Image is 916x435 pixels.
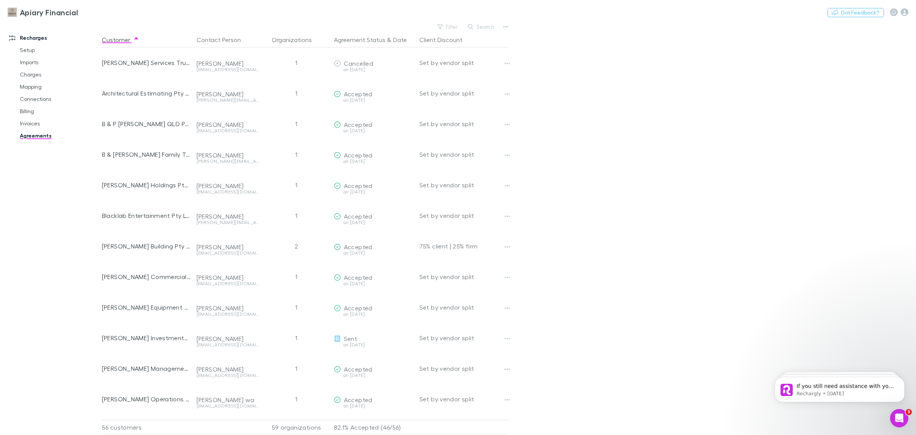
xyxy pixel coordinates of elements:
div: Set by vendor split [419,353,508,384]
iframe: Intercom notifications message [763,361,916,414]
button: Organizations [272,32,321,47]
div: on [DATE] [334,128,413,133]
div: [PERSON_NAME] [197,121,259,128]
div: 1 [262,261,331,292]
button: Client Discount [419,32,472,47]
div: [EMAIL_ADDRESS][DOMAIN_NAME] [197,251,259,255]
button: Customer [102,32,139,47]
a: Imports [12,56,108,68]
div: [PERSON_NAME] [197,151,259,159]
span: Accepted [344,304,373,312]
div: [EMAIL_ADDRESS][DOMAIN_NAME] [197,281,259,286]
div: Set by vendor split [419,78,508,109]
div: [PERSON_NAME] [197,90,259,98]
button: Agreement Status [334,32,385,47]
img: Apiary Financial's Logo [8,8,17,17]
a: Recharges [2,32,108,44]
span: Accepted [344,274,373,281]
iframe: Intercom live chat [890,409,908,427]
div: B & [PERSON_NAME] Family Trust [102,139,190,170]
div: Set by vendor split [419,109,508,139]
h3: Apiary Financial [20,8,78,17]
button: Contact Person [197,32,250,47]
div: on [DATE] [334,404,413,408]
div: on [DATE] [334,190,413,194]
div: [PERSON_NAME] Operations Pty Ltd [102,384,190,414]
a: Setup [12,44,108,56]
div: [PERSON_NAME] Management Pty Ltd [102,353,190,384]
div: 1 [262,384,331,414]
div: [PERSON_NAME] [197,304,259,312]
div: [EMAIL_ADDRESS][DOMAIN_NAME] [197,404,259,408]
div: [EMAIL_ADDRESS][DOMAIN_NAME] [197,342,259,347]
div: [EMAIL_ADDRESS][DOMAIN_NAME] [197,190,259,194]
div: [PERSON_NAME] [197,182,259,190]
div: Set by vendor split [419,47,508,78]
div: Set by vendor split [419,170,508,200]
div: B & P [PERSON_NAME] QLD Pty Ltd [102,109,190,139]
div: [PERSON_NAME] wa [197,396,259,404]
div: on [DATE] [334,159,413,164]
div: [PERSON_NAME] Equipment Pty Ltd [102,292,190,323]
div: [PERSON_NAME] Commercial Pty Ltd [102,261,190,292]
div: [EMAIL_ADDRESS][DOMAIN_NAME] [197,373,259,378]
span: Accepted [344,396,373,403]
div: 59 organizations [262,420,331,435]
div: on [DATE] [334,67,413,72]
a: Apiary Financial [3,3,82,21]
div: 56 customers [102,420,194,435]
div: [PERSON_NAME][EMAIL_ADDRESS][DOMAIN_NAME] [197,220,259,225]
div: 1 [262,139,331,170]
div: [PERSON_NAME] [197,335,259,342]
div: [PERSON_NAME] [197,243,259,251]
span: 3 [906,409,912,415]
a: Agreements [12,130,108,142]
div: 1 [262,200,331,231]
div: [PERSON_NAME] Investments Pty Ltd [102,323,190,353]
div: Set by vendor split [419,261,508,292]
div: [PERSON_NAME] [197,60,259,67]
div: Blacklab Entertainment Pty Ltd [102,200,190,231]
span: Accepted [344,182,373,189]
div: Set by vendor split [419,292,508,323]
div: [PERSON_NAME][EMAIL_ADDRESS][DOMAIN_NAME] [197,98,259,102]
div: [EMAIL_ADDRESS][DOMAIN_NAME] [197,128,259,133]
div: 1 [262,323,331,353]
button: Search [464,22,499,31]
span: Accepted [344,151,373,159]
div: [PERSON_NAME] [197,274,259,281]
button: Filter [434,22,463,31]
div: 1 [262,78,331,109]
span: Accepted [344,243,373,250]
span: Accepted [344,90,373,97]
button: Got Feedback? [827,8,884,17]
div: [EMAIL_ADDRESS][DOMAIN_NAME] [197,312,259,317]
div: on [DATE] [334,98,413,102]
span: Cancelled [344,60,373,67]
div: [EMAIL_ADDRESS][DOMAIN_NAME] [197,67,259,72]
a: Charges [12,68,108,81]
a: Connections [12,93,108,105]
span: Accepted [344,121,373,128]
div: 1 [262,47,331,78]
span: Accepted [344,365,373,373]
div: Set by vendor split [419,139,508,170]
div: Set by vendor split [419,200,508,231]
button: Date [393,32,407,47]
div: 1 [262,109,331,139]
div: [PERSON_NAME][EMAIL_ADDRESS][DOMAIN_NAME] [197,159,259,164]
div: on [DATE] [334,281,413,286]
div: 1 [262,170,331,200]
div: [PERSON_NAME] [197,213,259,220]
div: on [DATE] [334,251,413,255]
div: on [DATE] [334,342,413,347]
a: Billing [12,105,108,117]
div: on [DATE] [334,312,413,317]
div: Set by vendor split [419,323,508,353]
div: [PERSON_NAME] Building Pty Ltd [102,231,190,261]
a: Mapping [12,81,108,93]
